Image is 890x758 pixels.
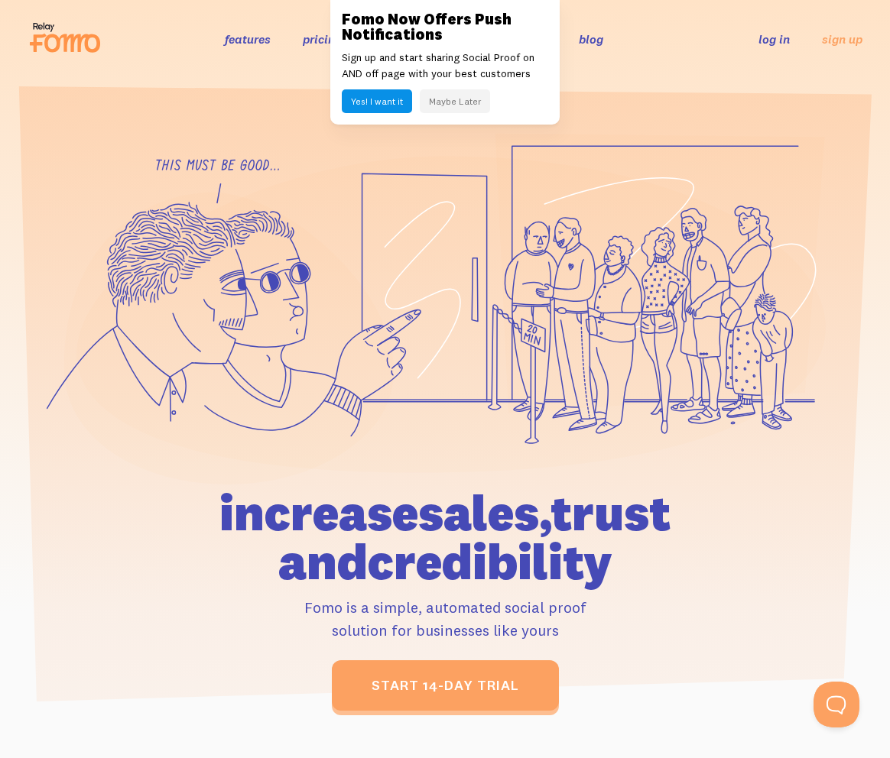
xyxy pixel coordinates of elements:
[342,11,548,42] h3: Fomo Now Offers Push Notifications
[342,50,548,82] p: Sign up and start sharing Social Proof on AND off page with your best customers
[814,682,859,727] iframe: Help Scout Beacon - Open
[342,89,412,113] button: Yes! I want it
[758,31,790,47] a: log in
[332,660,559,711] a: start 14-day trial
[822,31,862,47] a: sign up
[145,488,745,587] h1: increase sales, trust and credibility
[145,596,745,642] p: Fomo is a simple, automated social proof solution for businesses like yours
[420,89,490,113] button: Maybe Later
[303,31,342,47] a: pricing
[225,31,271,47] a: features
[579,31,603,47] a: blog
